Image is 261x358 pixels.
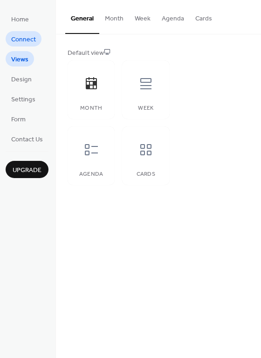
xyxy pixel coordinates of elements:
div: Agenda [77,171,105,178]
span: Upgrade [13,166,41,175]
a: Views [6,51,34,66]
a: Design [6,71,37,86]
div: Week [131,105,160,112]
a: Contact Us [6,131,48,146]
span: Connect [11,35,36,45]
span: Home [11,15,29,25]
span: Views [11,55,28,65]
span: Design [11,75,32,85]
span: Form [11,115,26,125]
button: Upgrade [6,161,48,178]
div: Cards [131,171,160,178]
span: Settings [11,95,35,105]
div: Month [77,105,105,112]
a: Form [6,111,31,126]
a: Settings [6,91,41,106]
a: Connect [6,31,41,46]
div: Default view [68,48,247,58]
span: Contact Us [11,135,43,145]
a: Home [6,11,34,27]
